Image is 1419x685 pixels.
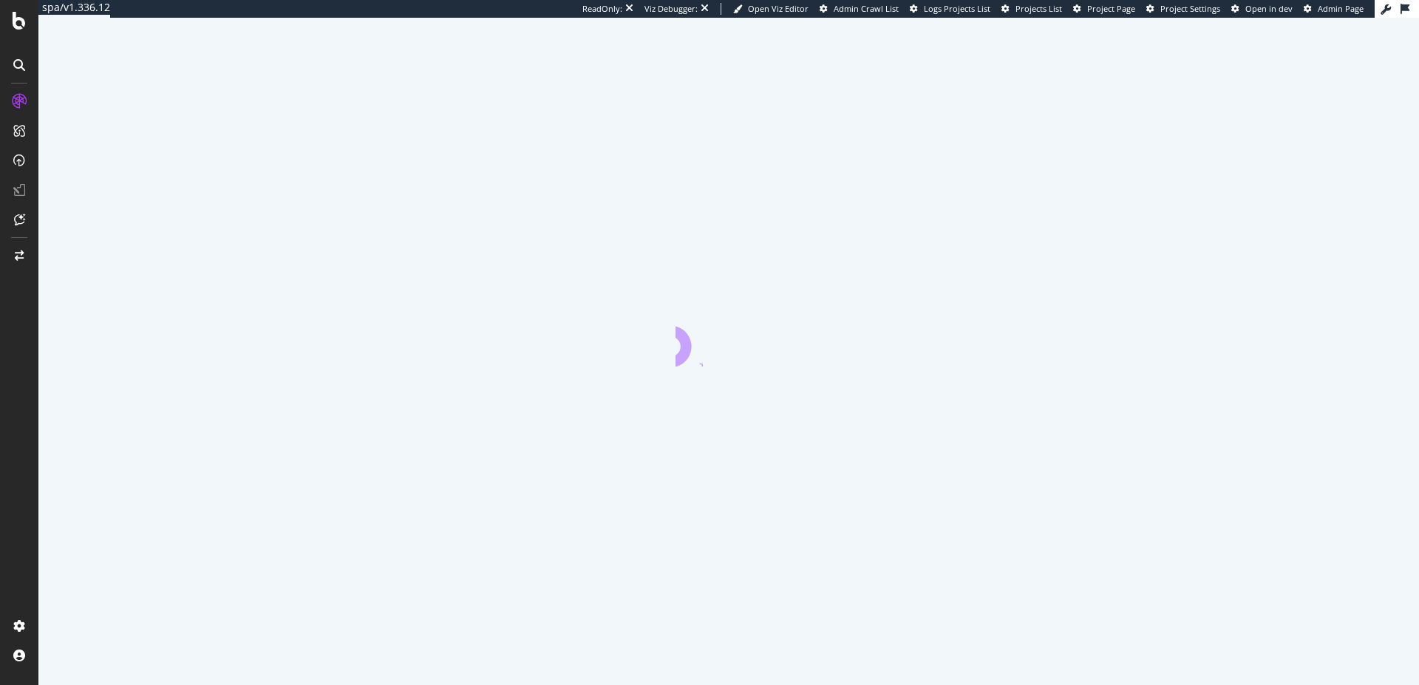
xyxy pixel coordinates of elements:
div: ReadOnly: [582,3,622,15]
a: Admin Page [1304,3,1364,15]
a: Open in dev [1231,3,1293,15]
span: Admin Page [1318,3,1364,14]
a: Open Viz Editor [733,3,809,15]
a: Project Page [1073,3,1135,15]
a: Logs Projects List [910,3,990,15]
span: Logs Projects List [924,3,990,14]
span: Project Settings [1160,3,1220,14]
a: Admin Crawl List [820,3,899,15]
a: Projects List [1001,3,1062,15]
span: Admin Crawl List [834,3,899,14]
span: Project Page [1087,3,1135,14]
div: Viz Debugger: [644,3,698,15]
span: Open in dev [1245,3,1293,14]
span: Projects List [1015,3,1062,14]
a: Project Settings [1146,3,1220,15]
span: Open Viz Editor [748,3,809,14]
div: animation [676,313,782,367]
